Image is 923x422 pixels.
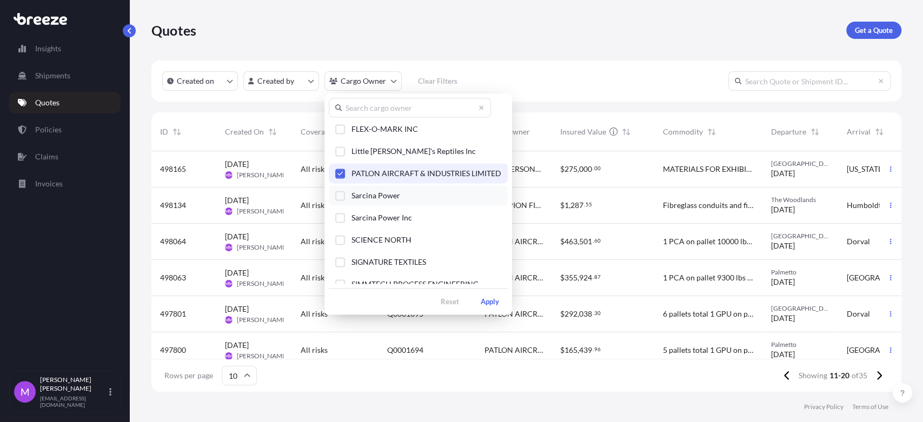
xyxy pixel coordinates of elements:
[329,274,508,294] button: SIMMTECH PROCESS ENGINEERING
[324,93,512,314] div: cargoOwner Filter options
[351,212,412,223] span: Sarcina Power Inc
[351,279,479,290] span: SIMMTECH PROCESS ENGINEERING
[351,168,501,179] span: PATLON AIRCRAFT & INDUSTRIES LIMITED
[329,252,508,272] button: SIGNATURE TEXTILES
[329,185,508,205] button: Sarcina Power
[329,230,508,250] button: SCIENCE NORTH
[351,257,426,267] span: SIGNATURE TEXTILES
[472,293,508,310] button: Apply
[351,124,418,135] span: FLEX-O-MARK INC
[329,207,508,227] button: Sarcina Power Inc
[432,293,468,310] button: Reset
[481,296,499,307] p: Apply
[351,190,400,201] span: Sarcina Power
[329,141,508,161] button: Little [PERSON_NAME]'s Reptiles Inc
[329,163,508,183] button: PATLON AIRCRAFT & INDUSTRIES LIMITED
[441,296,459,307] p: Reset
[329,119,508,139] button: FLEX-O-MARK INC
[351,235,411,245] span: SCIENCE NORTH
[329,98,491,117] input: Search cargo owner
[329,122,508,284] div: Select Option
[351,146,476,157] span: Little [PERSON_NAME]'s Reptiles Inc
